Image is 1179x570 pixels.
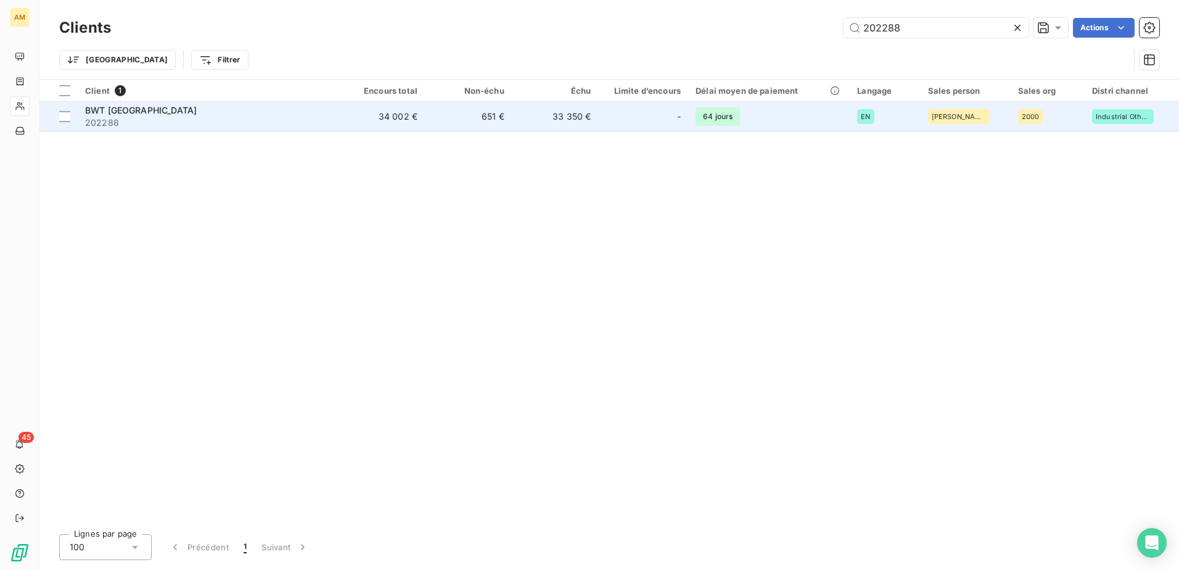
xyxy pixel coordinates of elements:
[1073,18,1135,38] button: Actions
[10,7,30,27] div: AM
[338,102,425,131] td: 34 002 €
[519,86,591,96] div: Échu
[18,432,34,443] span: 45
[59,17,111,39] h3: Clients
[1137,528,1167,558] div: Open Intercom Messenger
[606,86,681,96] div: Limite d’encours
[85,86,110,96] span: Client
[861,113,870,120] span: EN
[844,18,1029,38] input: Rechercher
[677,110,681,123] span: -
[1022,113,1040,120] span: 2000
[115,85,126,96] span: 1
[10,543,30,563] img: Logo LeanPay
[236,534,254,560] button: 1
[696,107,740,126] span: 64 jours
[345,86,417,96] div: Encours total
[512,102,599,131] td: 33 350 €
[696,86,842,96] div: Délai moyen de paiement
[928,86,1003,96] div: Sales person
[85,117,331,129] span: 202288
[162,534,236,560] button: Précédent
[1092,86,1172,96] div: Distri channel
[1096,113,1150,120] span: Industrial Others
[857,86,913,96] div: Langage
[432,86,504,96] div: Non-échu
[932,113,986,120] span: [PERSON_NAME]
[254,534,316,560] button: Suivant
[191,50,248,70] button: Filtrer
[425,102,512,131] td: 651 €
[59,50,176,70] button: [GEOGRAPHIC_DATA]
[244,541,247,553] span: 1
[1018,86,1077,96] div: Sales org
[85,105,197,115] span: BWT [GEOGRAPHIC_DATA]
[70,541,84,553] span: 100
